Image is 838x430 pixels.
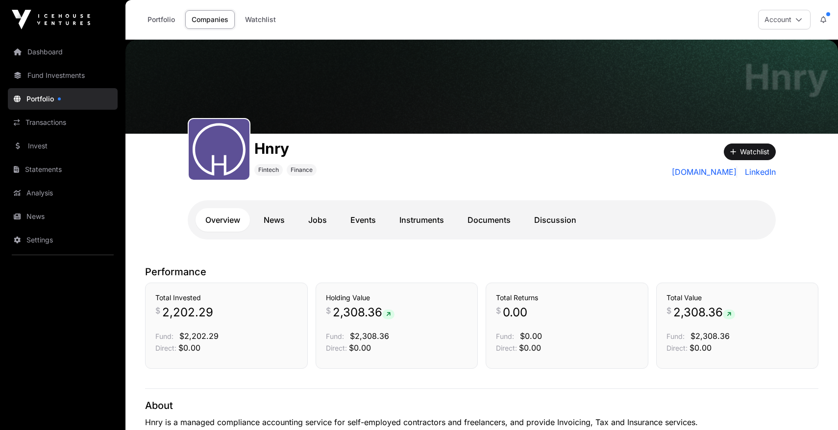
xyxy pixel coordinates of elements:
[496,344,517,352] span: Direct:
[185,10,235,29] a: Companies
[333,305,394,320] span: 2,308.36
[8,41,118,63] a: Dashboard
[155,305,160,316] span: $
[196,208,250,232] a: Overview
[673,305,735,320] span: 2,308.36
[741,166,776,178] a: LinkedIn
[724,143,776,160] button: Watchlist
[496,332,514,340] span: Fund:
[8,182,118,204] a: Analysis
[496,293,638,303] h3: Total Returns
[8,206,118,227] a: News
[519,343,541,353] span: $0.00
[326,293,468,303] h3: Holding Value
[8,112,118,133] a: Transactions
[326,332,344,340] span: Fund:
[162,305,213,320] span: 2,202.29
[524,208,586,232] a: Discussion
[145,399,818,412] p: About
[350,331,389,341] span: $2,308.36
[145,265,818,279] p: Performance
[298,208,337,232] a: Jobs
[744,59,828,95] h1: Hnry
[12,10,90,29] img: Icehouse Ventures Logo
[666,293,809,303] h3: Total Value
[258,166,279,174] span: Fintech
[8,159,118,180] a: Statements
[341,208,386,232] a: Events
[254,140,317,157] h1: Hnry
[758,10,811,29] button: Account
[672,166,737,178] a: [DOMAIN_NAME]
[390,208,454,232] a: Instruments
[155,293,297,303] h3: Total Invested
[8,229,118,251] a: Settings
[666,332,685,340] span: Fund:
[503,305,527,320] span: 0.00
[326,305,331,316] span: $
[155,332,173,340] span: Fund:
[458,208,520,232] a: Documents
[193,123,246,176] img: Hnry.svg
[291,166,313,174] span: Finance
[141,10,181,29] a: Portfolio
[666,344,688,352] span: Direct:
[178,343,200,353] span: $0.00
[520,331,542,341] span: $0.00
[125,40,838,134] img: Hnry
[239,10,282,29] a: Watchlist
[8,135,118,157] a: Invest
[496,305,501,316] span: $
[349,343,371,353] span: $0.00
[690,331,730,341] span: $2,308.36
[8,65,118,86] a: Fund Investments
[326,344,347,352] span: Direct:
[179,331,219,341] span: $2,202.29
[666,305,671,316] span: $
[155,344,176,352] span: Direct:
[254,208,295,232] a: News
[789,383,838,430] iframe: Chat Widget
[690,343,712,353] span: $0.00
[145,416,818,428] p: Hnry is a managed compliance accounting service for self-employed contractors and freelancers, an...
[8,88,118,110] a: Portfolio
[196,208,768,232] nav: Tabs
